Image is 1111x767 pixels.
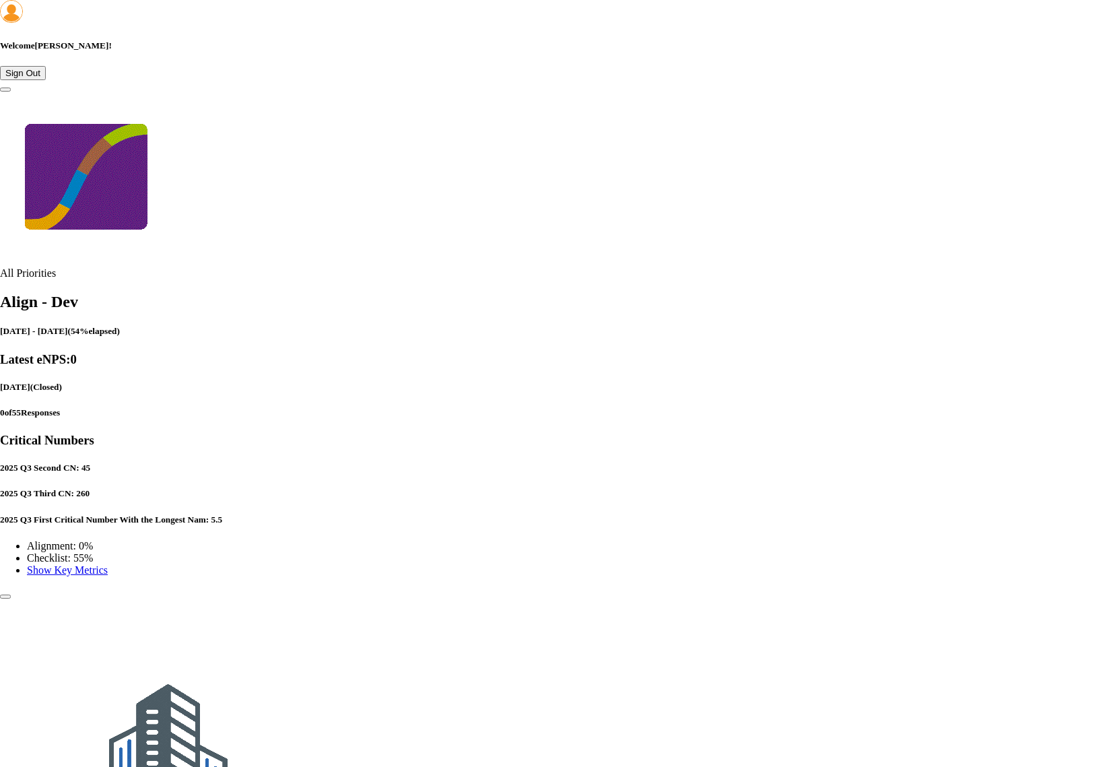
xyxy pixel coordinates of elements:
[5,407,12,418] span: of
[27,540,76,552] span: Alignment:
[76,488,90,498] span: 260
[21,407,60,418] span: Responses
[71,326,89,336] span: 54%
[30,382,62,392] span: (Closed)
[38,326,68,336] span: [DATE]
[68,326,71,336] span: (
[32,326,35,336] span: -
[70,352,76,366] span: 0
[88,326,119,336] span: elapsed)
[73,552,93,564] span: 55%
[27,564,108,576] a: Show Key Metrics
[79,540,93,552] span: 0%
[12,407,21,418] span: 55
[35,40,109,51] span: [PERSON_NAME]
[211,514,223,525] span: 5.5
[27,552,71,564] span: Checklist:
[81,463,90,473] span: 45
